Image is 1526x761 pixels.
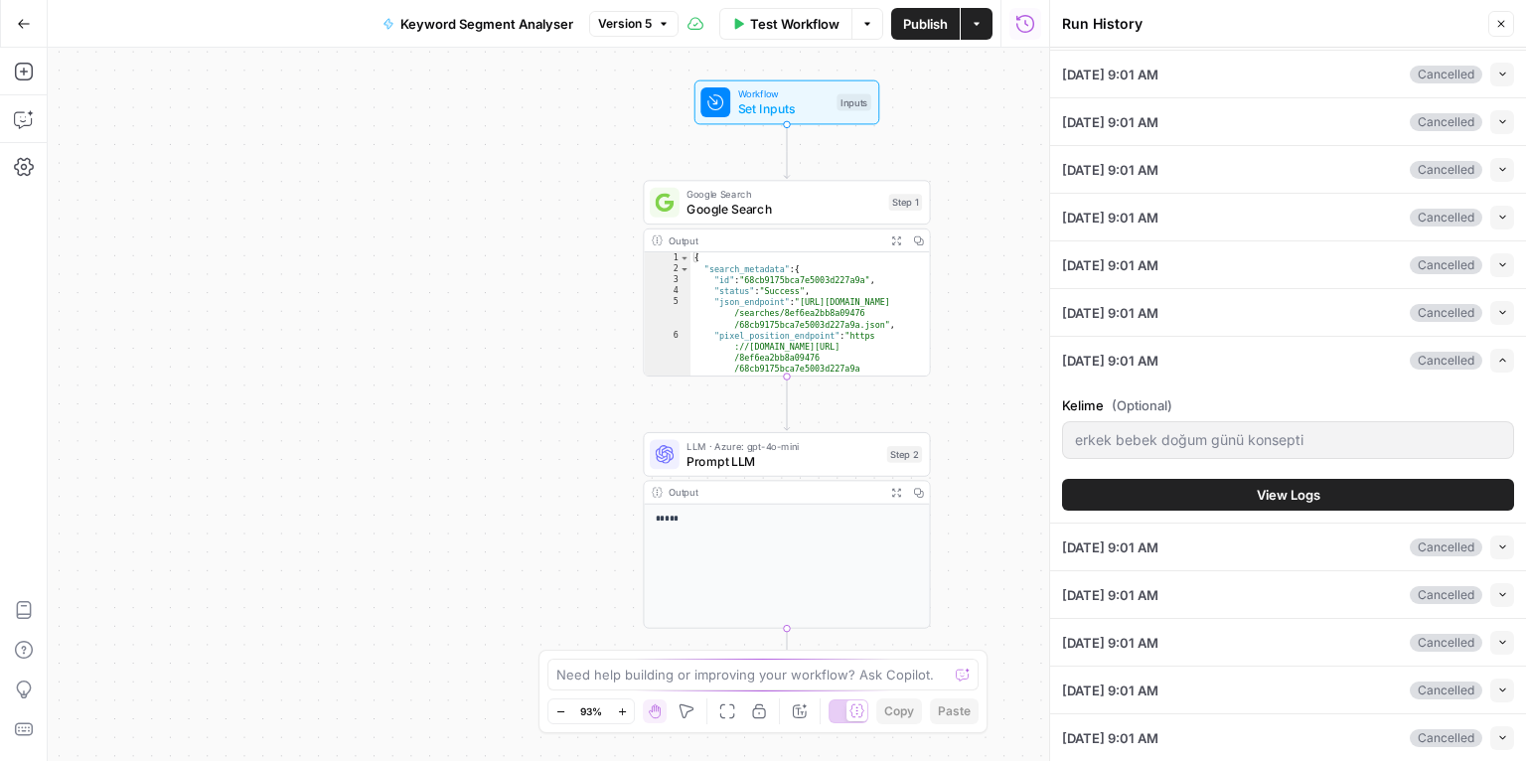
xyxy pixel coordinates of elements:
[687,439,879,454] span: LLM · Azure: gpt-4o-mini
[1062,537,1158,557] span: [DATE] 9:01 AM
[1112,395,1172,415] span: (Optional)
[1062,585,1158,605] span: [DATE] 9:01 AM
[1410,209,1482,227] div: Cancelled
[687,452,879,471] span: Prompt LLM
[589,11,679,37] button: Version 5
[887,446,922,463] div: Step 2
[643,180,930,377] div: Google SearchGoogle SearchStep 1Output{ "search_metadata":{ "id":"68cb9175bca7e5003d227a9a", "sta...
[1062,303,1158,323] span: [DATE] 9:01 AM
[580,703,602,719] span: 93%
[1410,256,1482,274] div: Cancelled
[1410,66,1482,83] div: Cancelled
[1410,538,1482,556] div: Cancelled
[1410,352,1482,370] div: Cancelled
[889,194,923,211] div: Step 1
[884,702,914,720] span: Copy
[938,702,971,720] span: Paste
[1410,304,1482,322] div: Cancelled
[400,14,573,34] span: Keyword Segment Analyser
[738,86,830,101] span: Workflow
[669,232,880,247] div: Output
[930,698,979,724] button: Paste
[644,330,690,385] div: 6
[644,286,690,297] div: 4
[687,200,881,219] span: Google Search
[644,274,690,285] div: 3
[680,252,689,263] span: Toggle code folding, rows 1 through 320
[371,8,585,40] button: Keyword Segment Analyser
[644,297,690,331] div: 5
[643,80,930,125] div: WorkflowSet InputsInputs
[644,263,690,274] div: 2
[643,432,930,629] div: LLM · Azure: gpt-4o-miniPrompt LLMStep 2Output*****
[750,14,839,34] span: Test Workflow
[876,698,922,724] button: Copy
[1410,161,1482,179] div: Cancelled
[903,14,948,34] span: Publish
[644,252,690,263] div: 1
[1410,586,1482,604] div: Cancelled
[1062,208,1158,228] span: [DATE] 9:01 AM
[891,8,960,40] button: Publish
[1257,485,1320,505] span: View Logs
[1062,112,1158,132] span: [DATE] 9:01 AM
[1062,728,1158,748] span: [DATE] 9:01 AM
[1062,351,1158,371] span: [DATE] 9:01 AM
[1062,633,1158,653] span: [DATE] 9:01 AM
[1410,729,1482,747] div: Cancelled
[1062,65,1158,84] span: [DATE] 9:01 AM
[1062,479,1514,511] button: View Logs
[1062,160,1158,180] span: [DATE] 9:01 AM
[1410,634,1482,652] div: Cancelled
[1410,113,1482,131] div: Cancelled
[719,8,851,40] button: Test Workflow
[784,124,790,178] g: Edge from start to step_1
[687,187,881,202] span: Google Search
[738,99,830,118] span: Set Inputs
[1062,681,1158,700] span: [DATE] 9:01 AM
[1062,395,1514,415] label: Kelime
[784,377,790,430] g: Edge from step_1 to step_2
[669,485,880,500] div: Output
[598,15,652,33] span: Version 5
[837,94,871,111] div: Inputs
[1062,255,1158,275] span: [DATE] 9:01 AM
[680,263,689,274] span: Toggle code folding, rows 2 through 12
[1410,682,1482,699] div: Cancelled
